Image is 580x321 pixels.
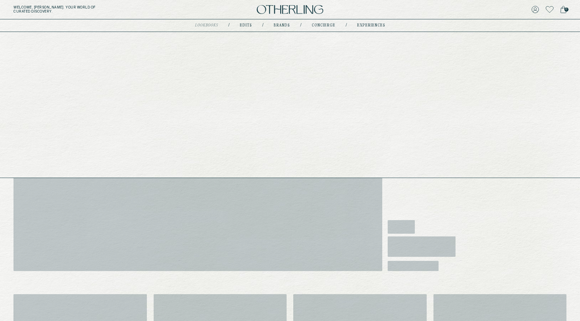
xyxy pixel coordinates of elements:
[228,23,230,28] div: /
[14,5,179,14] h5: Welcome, [PERSON_NAME] . Your world of curated discovery.
[357,24,385,27] a: experiences
[257,5,323,14] img: logo
[274,24,290,27] a: Brands
[564,7,568,12] span: 0
[560,5,566,14] a: 0
[195,24,218,27] a: lookbooks
[388,220,415,234] span: ‌
[240,24,252,27] a: Edits
[346,23,347,28] div: /
[14,119,382,271] span: ‌
[388,261,439,271] span: ‌
[312,24,335,27] a: concierge
[262,23,264,28] div: /
[300,23,302,28] div: /
[388,236,456,257] span: ‌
